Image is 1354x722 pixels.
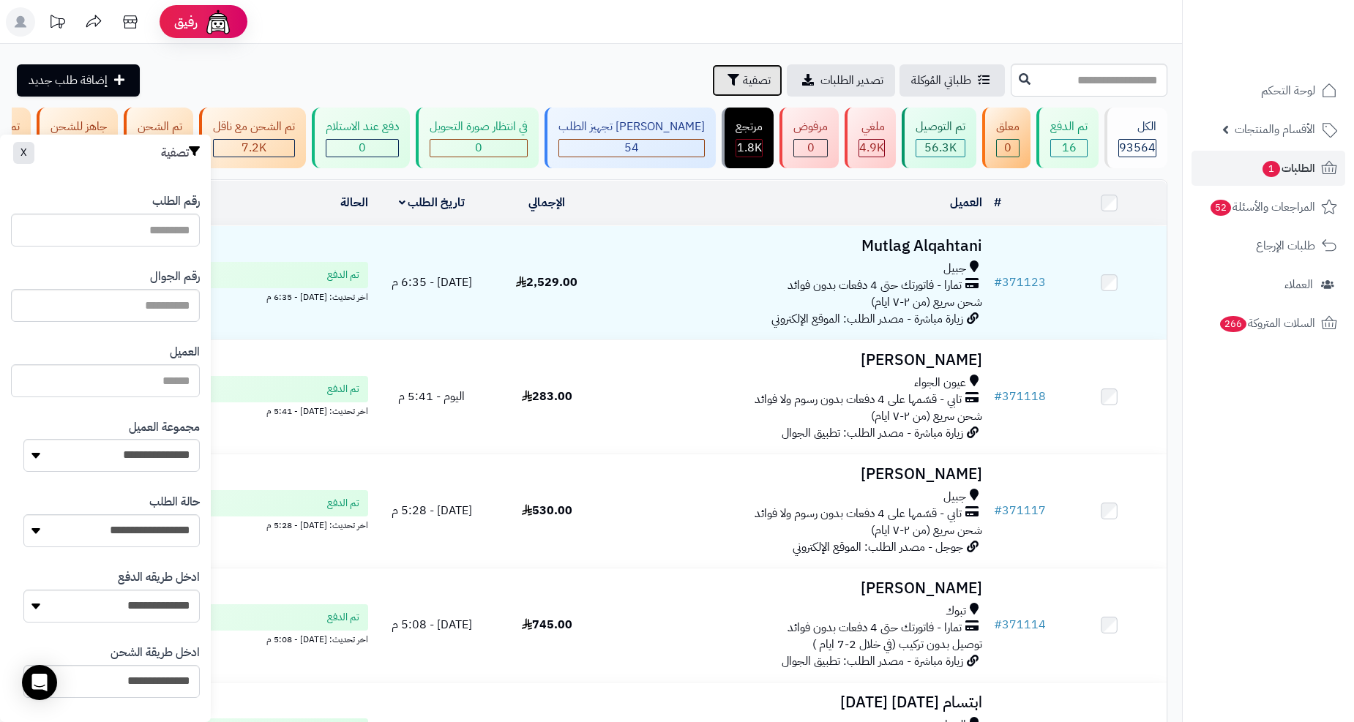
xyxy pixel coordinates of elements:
span: إضافة طلب جديد [29,72,108,89]
span: رفيق [174,13,198,31]
span: 4.9K [859,139,884,157]
a: دفع عند الاستلام 0 [309,108,413,168]
div: معلق [996,119,1020,135]
h3: ابتسام [DATE] [DATE] [610,694,982,711]
span: تابي - قسّمها على 4 دفعات بدون رسوم ولا فوائد [755,391,962,408]
div: جاهز للشحن [51,119,107,135]
a: معلق 0 [979,108,1033,168]
div: مرفوض [793,119,828,135]
span: العملاء [1284,274,1313,295]
span: 56.3K [924,139,957,157]
span: 1.8K [737,139,762,157]
a: تم الشحن 22.6K [121,108,196,168]
span: 54 [624,139,639,157]
a: #371114 [994,616,1046,633]
span: تمارا - فاتورتك حتى 4 دفعات بدون فوائد [788,620,962,636]
a: تاريخ الطلب [399,194,465,211]
span: جبيل [943,260,966,277]
span: 2,529.00 [516,274,577,291]
div: تم الدفع [1050,119,1088,135]
h3: Mutlag Alqahtani [610,238,982,255]
label: حالة الطلب [149,494,200,511]
span: [DATE] - 6:35 م [392,274,472,291]
div: 1793 [736,140,762,157]
div: 4944 [859,140,884,157]
span: تبوك [946,603,966,620]
button: X [13,142,34,164]
h3: تصفية [161,146,200,160]
div: 16 [1051,140,1087,157]
div: [PERSON_NAME] تجهيز الطلب [558,119,705,135]
a: الطلبات1 [1192,151,1345,186]
label: رقم الجوال [150,268,200,285]
div: الكل [1118,119,1156,135]
a: العميل [950,194,982,211]
span: 283.00 [522,388,572,405]
span: X [20,145,27,160]
label: ادخل طريقه الدفع [118,569,200,586]
a: المراجعات والأسئلة52 [1192,189,1345,225]
h3: [PERSON_NAME] [610,352,982,369]
span: 745.00 [522,616,572,633]
span: 52 [1211,200,1232,217]
span: اليوم - 5:41 م [398,388,465,405]
span: زيارة مباشرة - مصدر الطلب: تطبيق الجوال [782,424,963,442]
div: 0 [326,140,398,157]
span: الطلبات [1261,158,1315,178]
span: 0 [1004,139,1011,157]
label: رقم الطلب [152,193,200,210]
div: تم الشحن [138,119,182,135]
span: لوحة التحكم [1261,80,1315,101]
div: ملغي [859,119,885,135]
a: تحديثات المنصة [39,7,75,40]
div: 0 [794,140,827,157]
div: Open Intercom Messenger [22,665,57,700]
span: تمارا - فاتورتك حتى 4 دفعات بدون فوائد [788,277,962,294]
span: 1 [1263,161,1281,178]
label: العميل [170,344,200,361]
a: تم التوصيل 56.3K [899,108,979,168]
div: 7223 [214,140,294,157]
a: #371123 [994,274,1046,291]
span: [DATE] - 5:28 م [392,502,472,519]
span: طلبات الإرجاع [1256,236,1315,256]
span: 0 [359,139,366,157]
div: 0 [430,140,527,157]
a: #371118 [994,388,1046,405]
div: 56289 [916,140,965,157]
span: شحن سريع (من ٢-٧ ايام) [871,522,982,539]
a: # [994,194,1001,211]
a: تم الدفع 16 [1033,108,1101,168]
span: تم الدفع [327,496,359,511]
span: 530.00 [522,502,572,519]
span: # [994,616,1002,633]
a: طلبات الإرجاع [1192,228,1345,263]
span: الأقسام والمنتجات [1235,119,1315,140]
span: [DATE] - 5:08 م [392,616,472,633]
span: 93564 [1119,139,1156,157]
span: تصفية [743,72,771,89]
span: السلات المتروكة [1219,313,1315,334]
div: تم الشحن مع ناقل [213,119,295,135]
a: لوحة التحكم [1192,73,1345,108]
a: مرفوض 0 [777,108,842,168]
span: 16 [1062,139,1077,157]
div: في انتظار صورة التحويل [430,119,528,135]
span: تم الدفع [327,610,359,625]
span: 7.2K [242,139,266,157]
span: جوجل - مصدر الطلب: الموقع الإلكتروني [793,538,963,556]
a: الإجمالي [528,194,565,211]
span: توصيل بدون تركيب (في خلال 2-7 ايام ) [812,636,982,653]
span: 266 [1220,316,1247,333]
h3: [PERSON_NAME] [610,580,982,597]
span: # [994,274,1002,291]
a: تصدير الطلبات [787,64,895,97]
span: تم الدفع [327,268,359,282]
a: تم الشحن مع ناقل 7.2K [196,108,309,168]
a: الكل93564 [1101,108,1170,168]
span: شحن سريع (من ٢-٧ ايام) [871,407,982,425]
a: جاهز للشحن 0 [34,108,121,168]
span: # [994,388,1002,405]
span: المراجعات والأسئلة [1209,197,1315,217]
span: تابي - قسّمها على 4 دفعات بدون رسوم ولا فوائد [755,505,962,522]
